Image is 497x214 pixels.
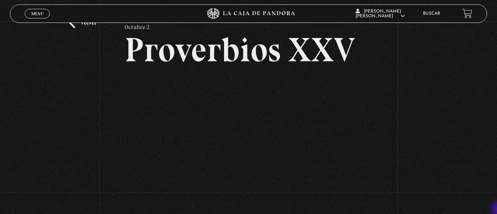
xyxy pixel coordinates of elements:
[125,18,150,33] p: Octubre 2
[69,18,97,28] a: Volver
[31,11,43,16] span: Menu
[356,9,405,18] span: [PERSON_NAME] [PERSON_NAME]
[462,8,472,18] a: View your shopping cart
[29,17,46,23] span: Cerrar
[125,33,372,67] h2: Proverbios XXV
[423,11,440,16] a: Buscar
